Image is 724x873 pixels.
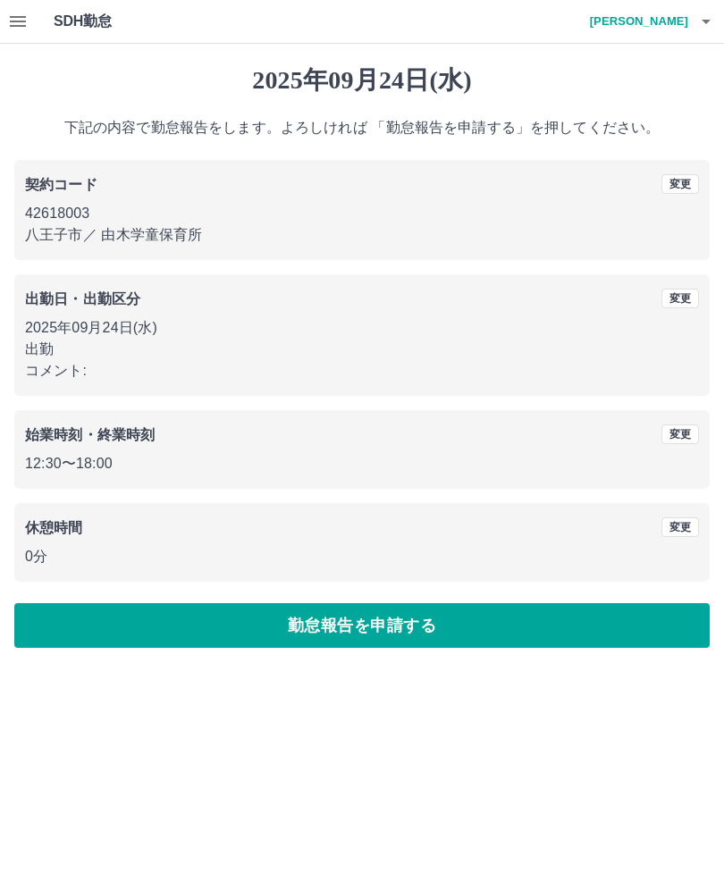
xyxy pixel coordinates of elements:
[25,360,699,382] p: コメント:
[25,224,699,246] p: 八王子市 ／ 由木学童保育所
[14,603,710,648] button: 勤怠報告を申請する
[25,339,699,360] p: 出勤
[25,453,699,474] p: 12:30 〜 18:00
[661,289,699,308] button: 変更
[25,520,83,535] b: 休憩時間
[661,174,699,194] button: 変更
[25,317,699,339] p: 2025年09月24日(水)
[661,424,699,444] button: 変更
[25,177,97,192] b: 契約コード
[661,517,699,537] button: 変更
[25,546,699,567] p: 0分
[25,427,155,442] b: 始業時刻・終業時刻
[25,203,699,224] p: 42618003
[14,65,710,96] h1: 2025年09月24日(水)
[14,117,710,139] p: 下記の内容で勤怠報告をします。よろしければ 「勤怠報告を申請する」を押してください。
[25,291,140,306] b: 出勤日・出勤区分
